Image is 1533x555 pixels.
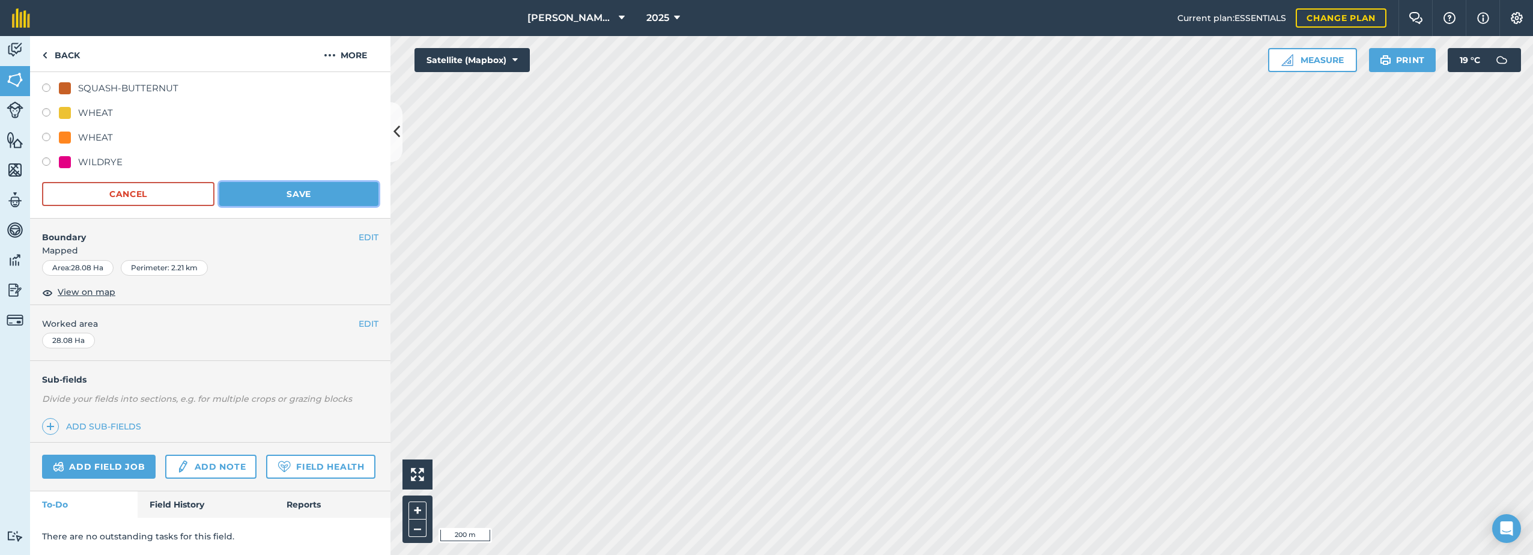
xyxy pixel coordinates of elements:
a: Reports [275,491,390,518]
img: svg+xml;base64,PD94bWwgdmVyc2lvbj0iMS4wIiBlbmNvZGluZz0idXRmLTgiPz4KPCEtLSBHZW5lcmF0b3I6IEFkb2JlIE... [7,41,23,59]
img: svg+xml;base64,PHN2ZyB4bWxucz0iaHR0cDovL3d3dy53My5vcmcvMjAwMC9zdmciIHdpZHRoPSIxNCIgaGVpZ2h0PSIyNC... [46,419,55,434]
img: A question mark icon [1442,12,1457,24]
img: svg+xml;base64,PHN2ZyB4bWxucz0iaHR0cDovL3d3dy53My5vcmcvMjAwMC9zdmciIHdpZHRoPSIyMCIgaGVpZ2h0PSIyNC... [324,48,336,62]
div: SQUASH-BUTTERNUT [78,81,178,96]
button: EDIT [359,317,378,330]
h4: Sub-fields [30,373,390,386]
button: Satellite (Mapbox) [414,48,530,72]
div: WHEAT [78,106,113,120]
img: svg+xml;base64,PD94bWwgdmVyc2lvbj0iMS4wIiBlbmNvZGluZz0idXRmLTgiPz4KPCEtLSBHZW5lcmF0b3I6IEFkb2JlIE... [7,281,23,299]
a: Back [30,36,92,71]
a: Field History [138,491,274,518]
img: svg+xml;base64,PHN2ZyB4bWxucz0iaHR0cDovL3d3dy53My5vcmcvMjAwMC9zdmciIHdpZHRoPSI1NiIgaGVpZ2h0PSI2MC... [7,161,23,179]
img: svg+xml;base64,PHN2ZyB4bWxucz0iaHR0cDovL3d3dy53My5vcmcvMjAwMC9zdmciIHdpZHRoPSIxOSIgaGVpZ2h0PSIyNC... [1380,53,1391,67]
img: fieldmargin Logo [12,8,30,28]
img: svg+xml;base64,PD94bWwgdmVyc2lvbj0iMS4wIiBlbmNvZGluZz0idXRmLTgiPz4KPCEtLSBHZW5lcmF0b3I6IEFkb2JlIE... [53,459,64,474]
img: Ruler icon [1281,54,1293,66]
span: 2025 [646,11,669,25]
span: [PERSON_NAME] Farm Life [527,11,614,25]
div: Open Intercom Messenger [1492,514,1521,543]
img: svg+xml;base64,PD94bWwgdmVyc2lvbj0iMS4wIiBlbmNvZGluZz0idXRmLTgiPz4KPCEtLSBHZW5lcmF0b3I6IEFkb2JlIE... [7,312,23,329]
div: Perimeter : 2.21 km [121,260,208,276]
img: svg+xml;base64,PD94bWwgdmVyc2lvbj0iMS4wIiBlbmNvZGluZz0idXRmLTgiPz4KPCEtLSBHZW5lcmF0b3I6IEFkb2JlIE... [7,251,23,269]
button: + [408,502,427,520]
img: Four arrows, one pointing top left, one top right, one bottom right and the last bottom left [411,468,424,481]
a: Field Health [266,455,375,479]
img: svg+xml;base64,PD94bWwgdmVyc2lvbj0iMS4wIiBlbmNvZGluZz0idXRmLTgiPz4KPCEtLSBHZW5lcmF0b3I6IEFkb2JlIE... [7,102,23,118]
div: Area : 28.08 Ha [42,260,114,276]
a: To-Do [30,491,138,518]
button: Cancel [42,182,214,206]
em: Divide your fields into sections, e.g. for multiple crops or grazing blocks [42,393,352,404]
p: There are no outstanding tasks for this field. [42,530,378,543]
img: svg+xml;base64,PD94bWwgdmVyc2lvbj0iMS4wIiBlbmNvZGluZz0idXRmLTgiPz4KPCEtLSBHZW5lcmF0b3I6IEFkb2JlIE... [176,459,189,474]
img: svg+xml;base64,PD94bWwgdmVyc2lvbj0iMS4wIiBlbmNvZGluZz0idXRmLTgiPz4KPCEtLSBHZW5lcmF0b3I6IEFkb2JlIE... [1490,48,1514,72]
span: Mapped [30,244,390,257]
img: svg+xml;base64,PD94bWwgdmVyc2lvbj0iMS4wIiBlbmNvZGluZz0idXRmLTgiPz4KPCEtLSBHZW5lcmF0b3I6IEFkb2JlIE... [7,191,23,209]
img: svg+xml;base64,PHN2ZyB4bWxucz0iaHR0cDovL3d3dy53My5vcmcvMjAwMC9zdmciIHdpZHRoPSI1NiIgaGVpZ2h0PSI2MC... [7,131,23,149]
a: Change plan [1296,8,1386,28]
button: Save [219,182,378,206]
button: View on map [42,285,115,300]
a: Add field job [42,455,156,479]
div: WILDRYE [78,155,123,169]
img: svg+xml;base64,PHN2ZyB4bWxucz0iaHR0cDovL3d3dy53My5vcmcvMjAwMC9zdmciIHdpZHRoPSIxOCIgaGVpZ2h0PSIyNC... [42,285,53,300]
a: Add note [165,455,257,479]
img: svg+xml;base64,PD94bWwgdmVyc2lvbj0iMS4wIiBlbmNvZGluZz0idXRmLTgiPz4KPCEtLSBHZW5lcmF0b3I6IEFkb2JlIE... [7,530,23,542]
img: Two speech bubbles overlapping with the left bubble in the forefront [1409,12,1423,24]
span: Current plan : ESSENTIALS [1177,11,1286,25]
span: 19 ° C [1460,48,1480,72]
span: View on map [58,285,115,299]
button: Print [1369,48,1436,72]
a: Add sub-fields [42,418,146,435]
img: svg+xml;base64,PHN2ZyB4bWxucz0iaHR0cDovL3d3dy53My5vcmcvMjAwMC9zdmciIHdpZHRoPSI5IiBoZWlnaHQ9IjI0Ii... [42,48,47,62]
img: svg+xml;base64,PHN2ZyB4bWxucz0iaHR0cDovL3d3dy53My5vcmcvMjAwMC9zdmciIHdpZHRoPSI1NiIgaGVpZ2h0PSI2MC... [7,71,23,89]
img: A cog icon [1510,12,1524,24]
div: 28.08 Ha [42,333,95,348]
button: Measure [1268,48,1357,72]
img: svg+xml;base64,PHN2ZyB4bWxucz0iaHR0cDovL3d3dy53My5vcmcvMjAwMC9zdmciIHdpZHRoPSIxNyIgaGVpZ2h0PSIxNy... [1477,11,1489,25]
button: 19 °C [1448,48,1521,72]
img: svg+xml;base64,PD94bWwgdmVyc2lvbj0iMS4wIiBlbmNvZGluZz0idXRmLTgiPz4KPCEtLSBHZW5lcmF0b3I6IEFkb2JlIE... [7,221,23,239]
h4: Boundary [30,219,359,244]
span: Worked area [42,317,378,330]
button: More [300,36,390,71]
button: EDIT [359,231,378,244]
div: WHEAT [78,130,113,145]
button: – [408,520,427,537]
